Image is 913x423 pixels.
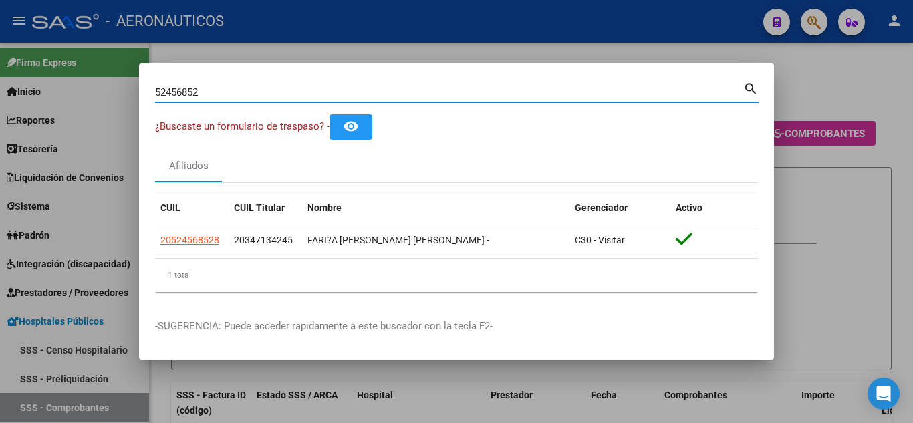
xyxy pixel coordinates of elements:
[234,202,285,213] span: CUIL Titular
[234,235,293,245] span: 20347134245
[670,194,758,223] datatable-header-cell: Activo
[155,194,229,223] datatable-header-cell: CUIL
[229,194,302,223] datatable-header-cell: CUIL Titular
[743,80,759,96] mat-icon: search
[676,202,702,213] span: Activo
[307,202,342,213] span: Nombre
[160,235,219,245] span: 20524568528
[868,378,900,410] div: Open Intercom Messenger
[575,235,625,245] span: C30 - Visitar
[169,158,209,174] div: Afiliados
[160,202,180,213] span: CUIL
[155,259,758,292] div: 1 total
[307,233,564,248] div: FARI?A [PERSON_NAME] [PERSON_NAME] -
[569,194,670,223] datatable-header-cell: Gerenciador
[575,202,628,213] span: Gerenciador
[155,319,758,334] p: -SUGERENCIA: Puede acceder rapidamente a este buscador con la tecla F2-
[302,194,569,223] datatable-header-cell: Nombre
[343,118,359,134] mat-icon: remove_red_eye
[155,120,330,132] span: ¿Buscaste un formulario de traspaso? -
